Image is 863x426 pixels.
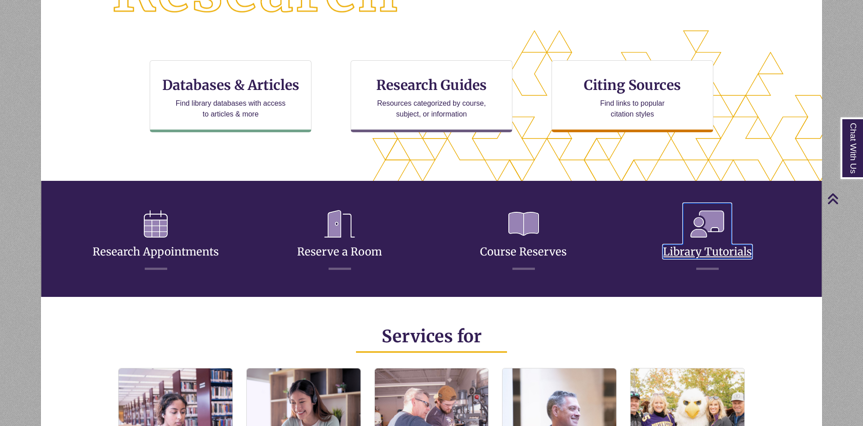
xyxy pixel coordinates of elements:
a: Citing Sources Find links to popular citation styles [552,60,713,132]
a: Back to Top [827,193,861,205]
span: Services for [382,326,482,347]
p: Find links to popular citation styles [588,98,676,120]
a: Course Reserves [480,223,567,259]
a: Reserve a Room [297,223,382,259]
a: Research Appointments [93,223,219,259]
a: Research Guides Resources categorized by course, subject, or information [351,60,512,132]
p: Resources categorized by course, subject, or information [373,98,490,120]
h3: Citing Sources [578,76,687,94]
h3: Databases & Articles [157,76,304,94]
a: Databases & Articles Find library databases with access to articles & more [150,60,311,132]
a: Library Tutorials [663,223,752,259]
h3: Research Guides [358,76,505,94]
p: Find library databases with access to articles & more [172,98,289,120]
